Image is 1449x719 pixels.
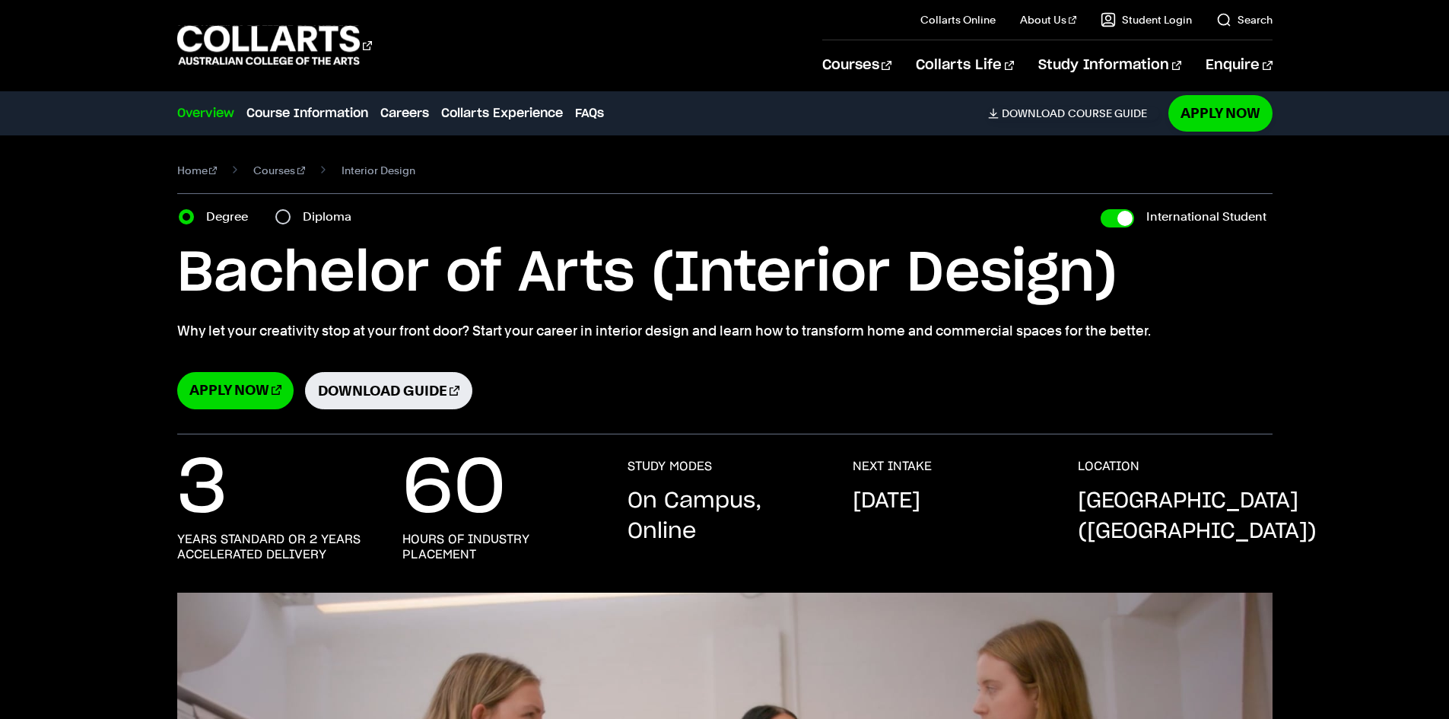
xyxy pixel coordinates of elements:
[1146,206,1266,227] label: International Student
[575,104,604,122] a: FAQs
[920,12,996,27] a: Collarts Online
[1101,12,1192,27] a: Student Login
[303,206,361,227] label: Diploma
[988,107,1159,120] a: DownloadCourse Guide
[177,24,372,67] div: Go to homepage
[305,372,472,409] a: Download Guide
[177,459,227,520] p: 3
[441,104,563,122] a: Collarts Experience
[402,532,597,562] h3: hours of industry placement
[206,206,257,227] label: Degree
[822,40,891,91] a: Courses
[1078,459,1139,474] h3: LOCATION
[177,320,1273,342] p: Why let your creativity stop at your front door? Start your career in interior design and learn h...
[380,104,429,122] a: Careers
[1078,486,1317,547] p: [GEOGRAPHIC_DATA] ([GEOGRAPHIC_DATA])
[1020,12,1076,27] a: About Us
[177,160,218,181] a: Home
[1038,40,1181,91] a: Study Information
[1168,95,1273,131] a: Apply Now
[1002,107,1065,120] span: Download
[253,160,305,181] a: Courses
[402,459,506,520] p: 60
[916,40,1014,91] a: Collarts Life
[177,104,234,122] a: Overview
[628,459,712,474] h3: STUDY MODES
[853,486,920,517] p: [DATE]
[1206,40,1272,91] a: Enquire
[628,486,822,547] p: On Campus, Online
[853,459,932,474] h3: NEXT INTAKE
[1216,12,1273,27] a: Search
[177,372,294,409] a: Apply Now
[177,532,372,562] h3: years standard or 2 years accelerated delivery
[342,160,415,181] span: Interior Design
[177,240,1273,308] h1: Bachelor of Arts (Interior Design)
[246,104,368,122] a: Course Information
